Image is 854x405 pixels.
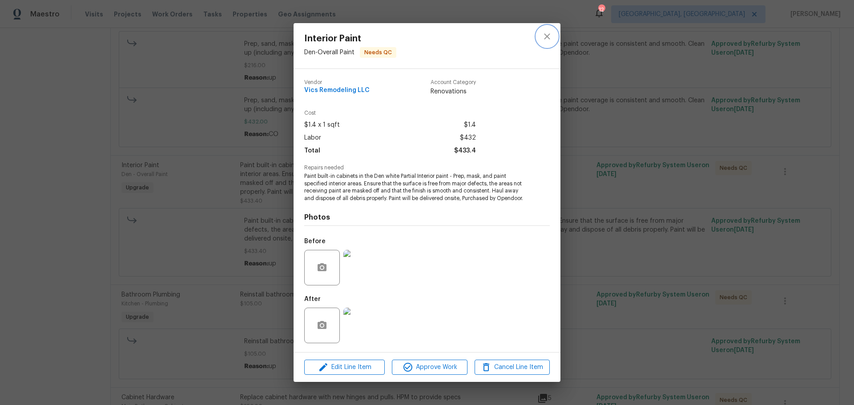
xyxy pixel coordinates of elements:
span: Renovations [431,87,476,96]
span: $1.4 x 1 sqft [304,119,340,132]
span: Account Category [431,80,476,85]
span: Needs QC [361,48,395,57]
span: Cancel Line Item [477,362,547,373]
h5: Before [304,238,326,245]
div: 12 [598,5,604,14]
span: $1.4 [464,119,476,132]
span: Edit Line Item [307,362,382,373]
span: Vendor [304,80,370,85]
span: $432 [460,132,476,144]
span: Paint built-in cabinets in the Den white Partial Interior paint - Prep, mask, and paint specified... [304,172,525,202]
span: $433.4 [454,144,476,157]
button: Edit Line Item [304,360,385,375]
button: Approve Work [392,360,467,375]
button: close [536,26,558,47]
span: Repairs needed [304,165,550,171]
h4: Photos [304,213,550,222]
span: Den - Overall Paint [304,49,354,55]
span: Labor [304,132,321,144]
button: Cancel Line Item [475,360,550,375]
span: Total [304,144,320,157]
span: Interior Paint [304,34,396,44]
span: Approve Work [395,362,464,373]
span: Vics Remodeling LLC [304,87,370,94]
h5: After [304,296,321,302]
span: Cost [304,110,476,116]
